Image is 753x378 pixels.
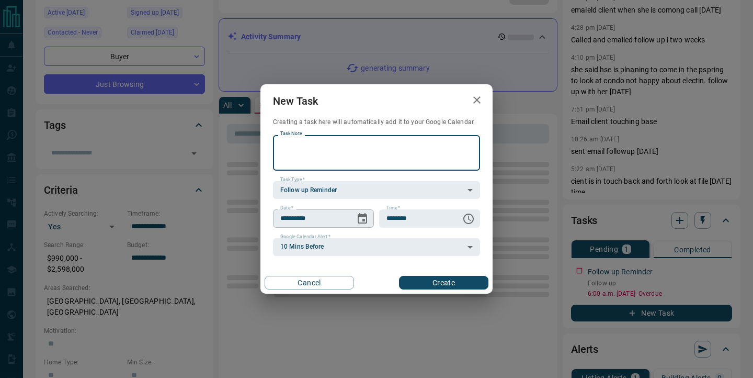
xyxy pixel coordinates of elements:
[273,118,480,127] p: Creating a task here will automatically add it to your Google Calendar.
[280,176,305,183] label: Task Type
[352,208,373,229] button: Choose date, selected date is Oct 15, 2025
[280,130,302,137] label: Task Note
[273,238,480,256] div: 10 Mins Before
[260,84,330,118] h2: New Task
[386,205,400,212] label: Time
[273,181,480,199] div: Follow up Reminder
[399,276,488,290] button: Create
[265,276,354,290] button: Cancel
[280,205,293,212] label: Date
[280,234,330,240] label: Google Calendar Alert
[458,208,479,229] button: Choose time, selected time is 6:00 AM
